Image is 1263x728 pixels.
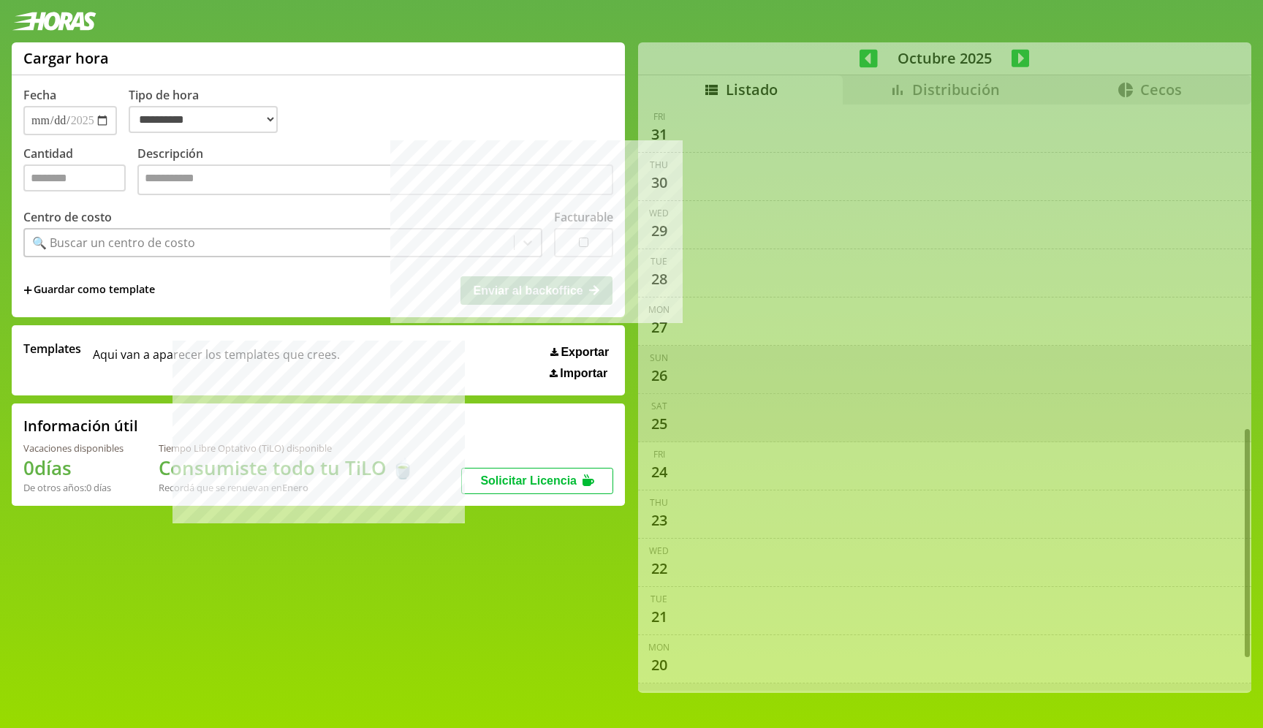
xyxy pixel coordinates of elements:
div: Recordá que se renuevan en [159,481,414,494]
span: Exportar [561,346,609,359]
span: + [23,282,32,298]
span: Solicitar Licencia [480,474,577,487]
input: Cantidad [23,164,126,192]
h1: Consumiste todo tu TiLO 🍵 [159,455,414,481]
span: Importar [560,367,607,380]
label: Centro de costo [23,209,112,225]
button: Solicitar Licencia [461,468,613,494]
span: +Guardar como template [23,282,155,298]
b: Enero [282,481,308,494]
select: Tipo de hora [129,106,278,133]
label: Cantidad [23,145,137,199]
h1: 0 días [23,455,124,481]
div: Tiempo Libre Optativo (TiLO) disponible [159,441,414,455]
textarea: Descripción [137,164,613,195]
label: Fecha [23,87,56,103]
div: Vacaciones disponibles [23,441,124,455]
div: De otros años: 0 días [23,481,124,494]
h2: Información útil [23,416,138,436]
img: logotipo [12,12,96,31]
span: Aqui van a aparecer los templates que crees. [93,341,340,380]
span: Templates [23,341,81,357]
button: Exportar [546,345,613,360]
label: Tipo de hora [129,87,289,135]
h1: Cargar hora [23,48,109,68]
label: Descripción [137,145,613,199]
div: 🔍 Buscar un centro de costo [32,235,195,251]
label: Facturable [554,209,613,225]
